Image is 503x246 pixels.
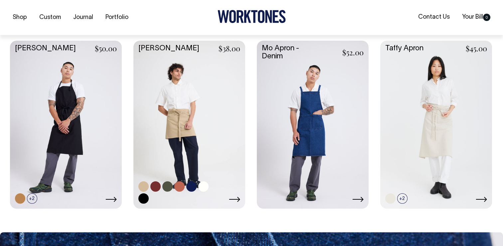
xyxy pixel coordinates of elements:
a: Journal [71,12,96,23]
a: Your Bill0 [459,12,493,23]
a: Contact Us [416,12,452,23]
span: 0 [483,14,490,21]
a: Portfolio [103,12,131,23]
span: +2 [397,193,408,204]
a: Shop [10,12,30,23]
span: +2 [27,193,37,204]
a: Custom [37,12,64,23]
